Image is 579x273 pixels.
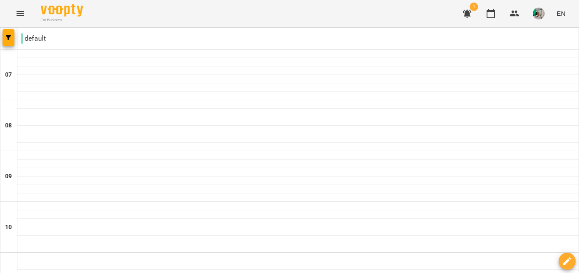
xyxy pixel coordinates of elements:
img: 078c503d515f29e44a6efff9a10fac63.jpeg [533,8,545,19]
p: default [21,33,46,44]
h6: 09 [5,172,12,181]
img: Voopty Logo [41,4,83,17]
span: 1 [470,3,478,11]
h6: 08 [5,121,12,130]
button: Menu [10,3,31,24]
span: EN [557,9,565,18]
h6: 10 [5,223,12,232]
span: For Business [41,17,83,23]
h6: 07 [5,70,12,80]
button: EN [553,6,569,21]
